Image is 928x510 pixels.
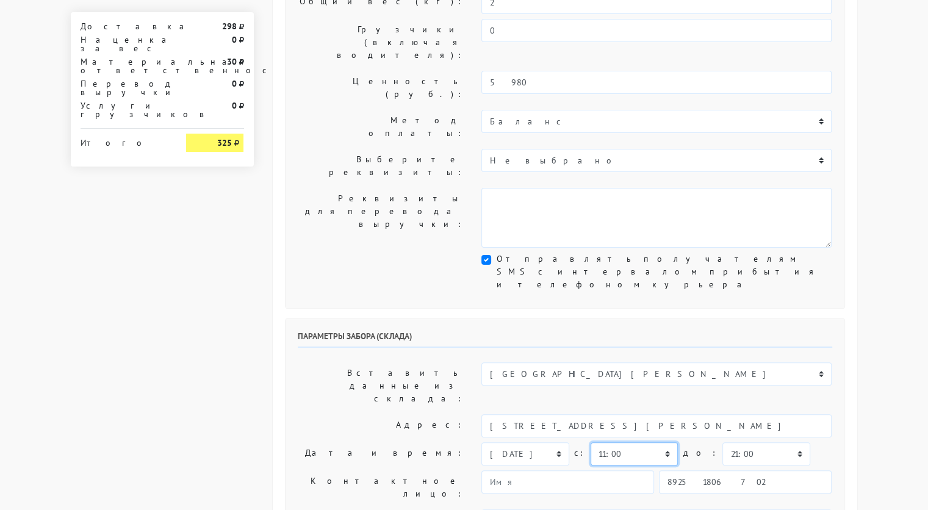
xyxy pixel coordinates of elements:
[289,19,473,66] label: Грузчики (включая водителя):
[289,188,473,248] label: Реквизиты для перевода выручки:
[481,470,654,494] input: Имя
[574,442,586,464] label: c:
[289,470,473,505] label: Контактное лицо:
[231,34,236,45] strong: 0
[81,134,168,147] div: Итого
[217,137,231,148] strong: 325
[683,442,718,464] label: до:
[71,57,178,74] div: Материальная ответственность
[496,253,832,291] label: Отправлять получателям SMS с интервалом прибытия и телефоном курьера
[289,362,473,409] label: Вставить данные из склада:
[226,56,236,67] strong: 30
[71,22,178,31] div: Доставка
[71,35,178,52] div: Наценка за вес
[289,71,473,105] label: Ценность (руб.):
[71,79,178,96] div: Перевод выручки
[289,414,473,437] label: Адрес:
[289,442,473,465] label: Дата и время:
[221,21,236,32] strong: 298
[71,101,178,118] div: Услуги грузчиков
[289,149,473,183] label: Выберите реквизиты:
[289,110,473,144] label: Метод оплаты:
[231,78,236,89] strong: 0
[659,470,832,494] input: Телефон
[231,100,236,111] strong: 0
[298,331,832,348] h6: Параметры забора (склада)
